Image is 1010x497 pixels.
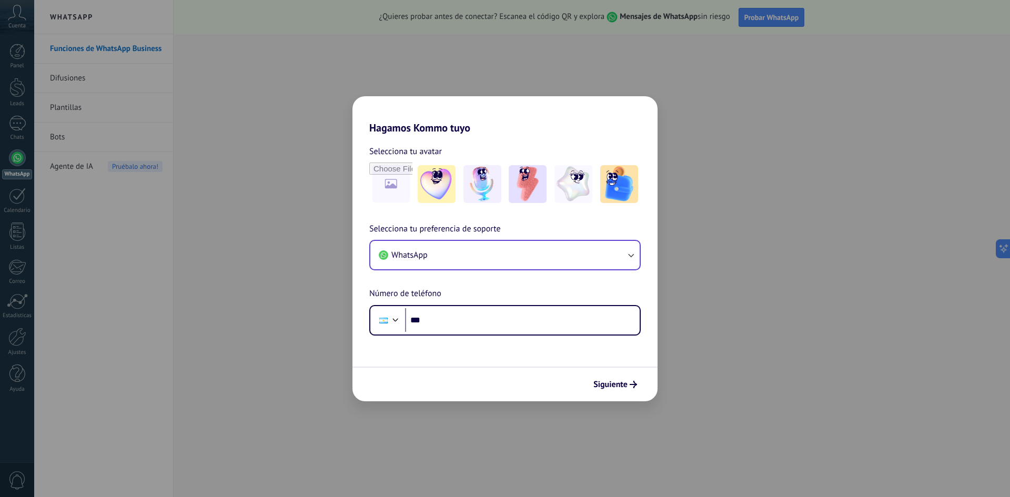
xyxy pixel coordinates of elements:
[369,222,501,236] span: Selecciona tu preferencia de soporte
[369,145,442,158] span: Selecciona tu avatar
[593,381,628,388] span: Siguiente
[352,96,658,134] h2: Hagamos Kommo tuyo
[369,287,441,301] span: Número de teléfono
[589,376,642,393] button: Siguiente
[509,165,547,203] img: -3.jpeg
[554,165,592,203] img: -4.jpeg
[600,165,638,203] img: -5.jpeg
[463,165,501,203] img: -2.jpeg
[373,309,393,331] div: Argentina: + 54
[418,165,456,203] img: -1.jpeg
[370,241,640,269] button: WhatsApp
[391,250,428,260] span: WhatsApp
